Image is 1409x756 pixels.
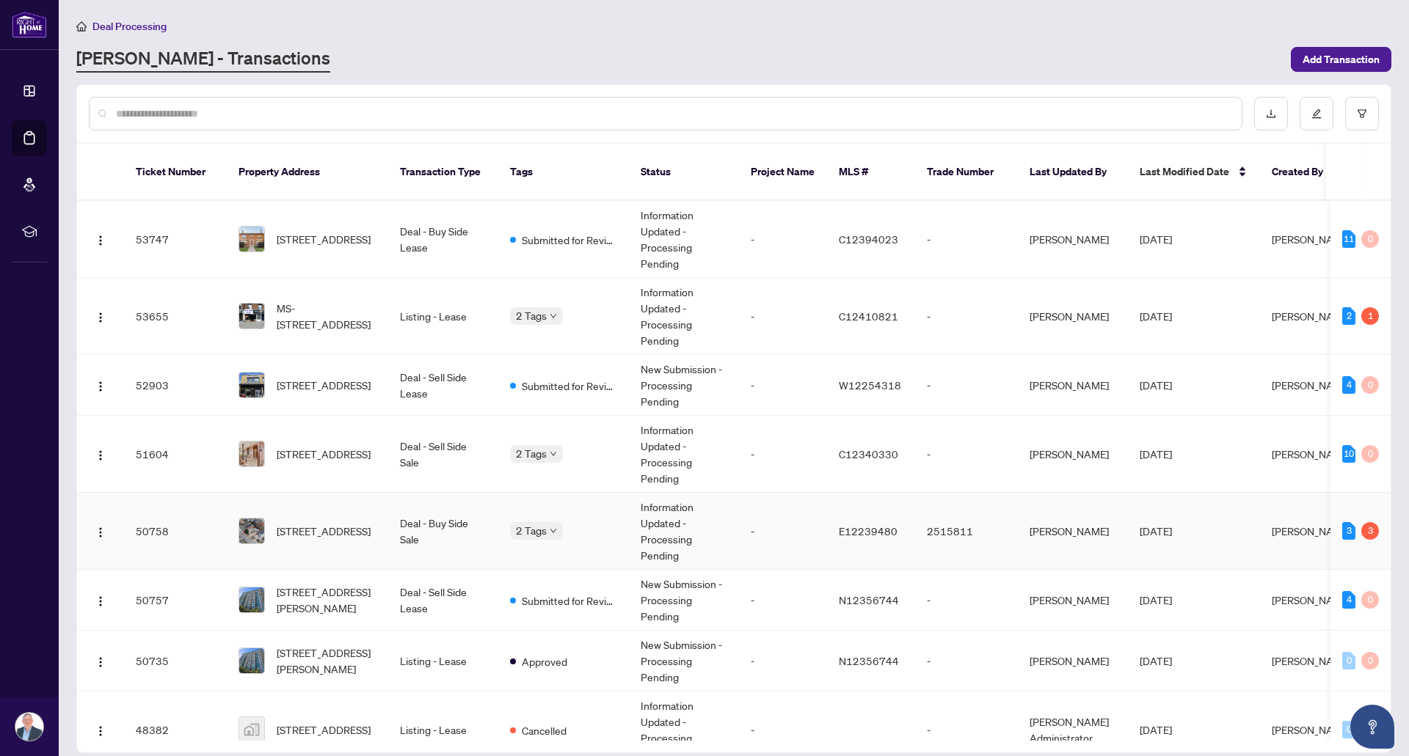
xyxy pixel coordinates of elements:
[1140,309,1172,323] span: [DATE]
[629,144,739,201] th: Status
[739,355,827,416] td: -
[239,587,264,612] img: thumbnail-img
[629,355,739,416] td: New Submission - Processing Pending
[915,201,1018,278] td: -
[89,373,112,397] button: Logo
[839,378,901,392] span: W12254318
[1140,723,1172,736] span: [DATE]
[124,416,227,493] td: 51604
[1272,723,1351,736] span: [PERSON_NAME]
[1342,307,1355,325] div: 2
[1345,97,1379,131] button: filter
[1361,522,1379,540] div: 3
[839,309,898,323] span: C12410821
[839,654,899,667] span: N12356744
[76,46,330,73] a: [PERSON_NAME] - Transactions
[739,201,827,278] td: -
[124,493,227,570] td: 50758
[1266,109,1276,119] span: download
[839,593,899,606] span: N12356744
[522,722,567,738] span: Cancelled
[277,377,371,393] span: [STREET_ADDRESS]
[277,446,371,462] span: [STREET_ADDRESS]
[1350,705,1394,749] button: Open asap
[739,144,827,201] th: Project Name
[1018,631,1128,691] td: [PERSON_NAME]
[1342,445,1355,463] div: 10
[739,416,827,493] td: -
[1140,593,1172,606] span: [DATE]
[516,307,547,324] span: 2 Tags
[915,355,1018,416] td: -
[629,201,739,278] td: Information Updated - Processing Pending
[1018,493,1128,570] td: [PERSON_NAME]
[739,631,827,691] td: -
[1342,652,1355,669] div: 0
[124,355,227,416] td: 52903
[1361,591,1379,609] div: 0
[1018,416,1128,493] td: [PERSON_NAME]
[89,588,112,612] button: Logo
[522,653,567,669] span: Approved
[124,278,227,355] td: 53655
[89,442,112,466] button: Logo
[1361,230,1379,248] div: 0
[629,570,739,631] td: New Submission - Processing Pending
[827,144,915,201] th: MLS #
[89,227,112,251] button: Logo
[95,526,106,538] img: Logo
[1291,47,1391,72] button: Add Transaction
[1128,144,1260,201] th: Last Modified Date
[1254,97,1288,131] button: download
[1272,232,1351,246] span: [PERSON_NAME]
[516,522,547,539] span: 2 Tags
[1140,524,1172,537] span: [DATE]
[1272,593,1351,606] span: [PERSON_NAME]
[1361,445,1379,463] div: 0
[516,445,547,462] span: 2 Tags
[1018,570,1128,631] td: [PERSON_NAME]
[915,416,1018,493] td: -
[124,201,227,278] td: 53747
[1140,654,1172,667] span: [DATE]
[388,570,498,631] td: Deal - Sell Side Lease
[1342,522,1355,540] div: 3
[277,231,371,247] span: [STREET_ADDRESS]
[550,312,557,320] span: down
[89,304,112,328] button: Logo
[239,227,264,252] img: thumbnail-img
[1018,201,1128,278] td: [PERSON_NAME]
[95,725,106,737] img: Logo
[95,449,106,461] img: Logo
[1272,447,1351,460] span: [PERSON_NAME]
[839,524,898,537] span: E12239480
[12,11,47,38] img: logo
[1342,591,1355,609] div: 4
[95,312,106,323] img: Logo
[388,144,498,201] th: Transaction Type
[95,235,106,246] img: Logo
[1272,524,1351,537] span: [PERSON_NAME]
[1018,144,1128,201] th: Last Updated By
[1361,652,1379,669] div: 0
[550,527,557,535] span: down
[124,144,227,201] th: Ticket Number
[739,493,827,570] td: -
[839,447,898,460] span: C12340330
[739,570,827,631] td: -
[239,648,264,673] img: thumbnail-img
[92,20,167,33] span: Deal Processing
[629,631,739,691] td: New Submission - Processing Pending
[239,304,264,329] img: thumbnail-img
[1018,278,1128,355] td: [PERSON_NAME]
[915,493,1018,570] td: 2515811
[1260,144,1348,201] th: Created By
[1357,109,1367,119] span: filter
[1272,378,1351,392] span: [PERSON_NAME]
[277,584,376,616] span: [STREET_ADDRESS][PERSON_NAME]
[388,416,498,493] td: Deal - Sell Side Sale
[498,144,629,201] th: Tags
[839,232,898,246] span: C12394023
[388,493,498,570] td: Deal - Buy Side Sale
[1272,654,1351,667] span: [PERSON_NAME]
